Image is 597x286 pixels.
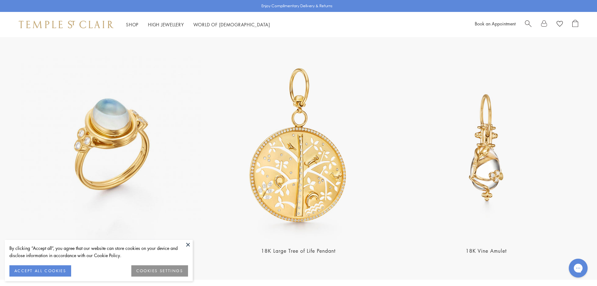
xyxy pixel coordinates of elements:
img: P51816-E11VINE [394,56,578,240]
a: Book an Appointment [475,20,516,27]
nav: Main navigation [126,21,270,29]
a: World of [DEMOGRAPHIC_DATA]World of [DEMOGRAPHIC_DATA] [193,21,270,28]
div: By clicking “Accept all”, you agree that our website can store cookies on your device and disclos... [9,245,188,259]
a: 18K Large Tree of Life Pendant [261,247,336,254]
a: Open Shopping Bag [572,20,578,29]
img: Temple St. Clair [19,21,113,28]
a: 18K Vine Amulet [466,247,507,254]
iframe: Gorgias live chat messenger [566,256,591,280]
a: Search [525,20,532,29]
p: Enjoy Complimentary Delivery & Returns [261,3,333,9]
img: R14110-BM8V [19,56,203,240]
button: ACCEPT ALL COOKIES [9,265,71,277]
img: P31842-PVTREE [207,56,390,240]
a: High JewelleryHigh Jewellery [148,21,184,28]
button: COOKIES SETTINGS [131,265,188,277]
a: ShopShop [126,21,139,28]
a: View Wishlist [557,20,563,29]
